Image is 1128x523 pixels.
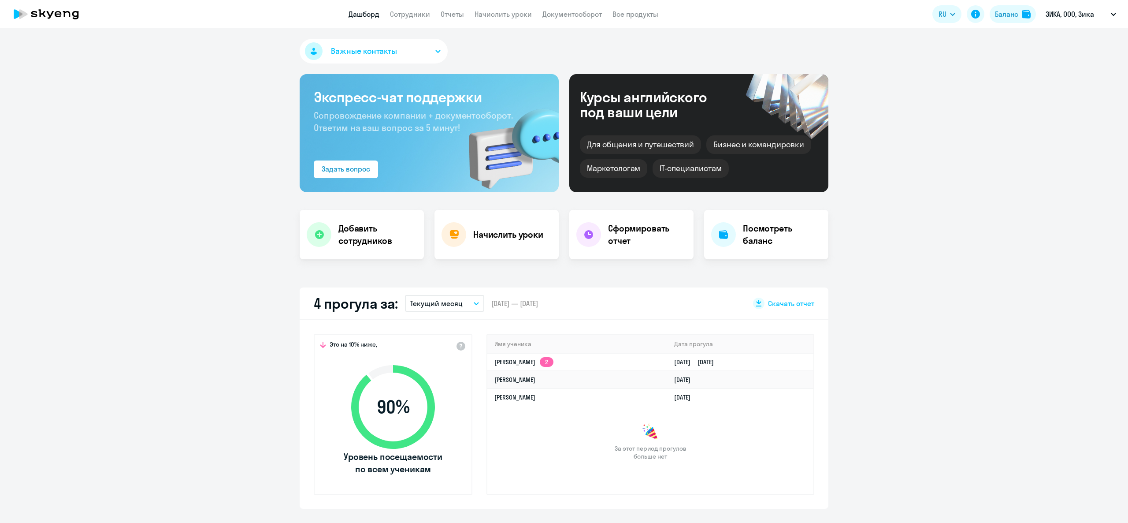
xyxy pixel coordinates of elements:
span: 90 % [342,396,444,418]
span: Скачать отчет [768,299,814,308]
img: bg-img [456,93,559,192]
button: Важные контакты [300,39,448,64]
th: Имя ученика [487,335,667,353]
a: [DATE] [674,393,698,401]
a: Сотрудники [390,10,430,19]
h2: 4 прогула за: [314,295,398,312]
button: Текущий месяц [405,295,484,312]
span: За этот период прогулов больше нет [613,445,687,460]
button: ЗИКА, ООО, Зика [1041,4,1121,25]
a: Дашборд [349,10,379,19]
a: [PERSON_NAME]2 [494,358,553,366]
h3: Экспресс-чат поддержки [314,88,545,106]
div: Маркетологам [580,159,647,178]
span: RU [939,9,946,19]
div: Баланс [995,9,1018,19]
span: Сопровождение компании + документооборот. Ответим на ваш вопрос за 5 минут! [314,110,513,133]
button: RU [932,5,961,23]
h4: Добавить сотрудников [338,222,417,247]
span: Это на 10% ниже, [330,340,377,351]
p: ЗИКА, ООО, Зика [1046,9,1094,19]
app-skyeng-badge: 2 [540,357,553,367]
a: Начислить уроки [475,10,532,19]
h4: Сформировать отчет [608,222,686,247]
button: Балансbalance [990,5,1036,23]
p: Текущий месяц [410,298,463,309]
img: balance [1022,10,1031,19]
span: Уровень посещаемости по всем ученикам [342,451,444,475]
div: Курсы английского под ваши цели [580,90,731,120]
div: Задать вопрос [322,164,370,174]
a: [PERSON_NAME] [494,393,535,401]
div: IT-специалистам [653,159,728,178]
h4: Начислить уроки [473,228,543,241]
a: Документооборот [542,10,602,19]
a: [PERSON_NAME] [494,376,535,384]
a: [DATE][DATE] [674,358,721,366]
th: Дата прогула [667,335,813,353]
a: Все продукты [612,10,658,19]
img: congrats [642,423,659,441]
a: Отчеты [441,10,464,19]
a: [DATE] [674,376,698,384]
button: Задать вопрос [314,161,378,178]
div: Для общения и путешествий [580,135,701,154]
h4: Посмотреть баланс [743,222,821,247]
span: Важные контакты [331,45,397,57]
span: [DATE] — [DATE] [491,299,538,308]
div: Бизнес и командировки [706,135,811,154]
